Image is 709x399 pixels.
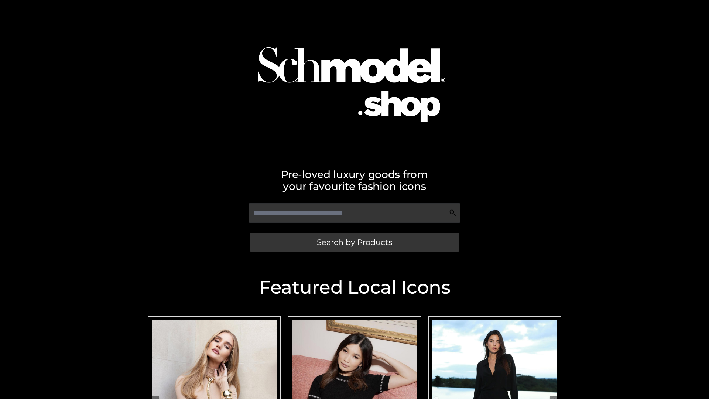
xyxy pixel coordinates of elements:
span: Search by Products [317,238,392,246]
img: Search Icon [449,209,456,216]
h2: Featured Local Icons​ [144,278,565,297]
h2: Pre-loved luxury goods from your favourite fashion icons [144,168,565,192]
a: Search by Products [250,233,459,252]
